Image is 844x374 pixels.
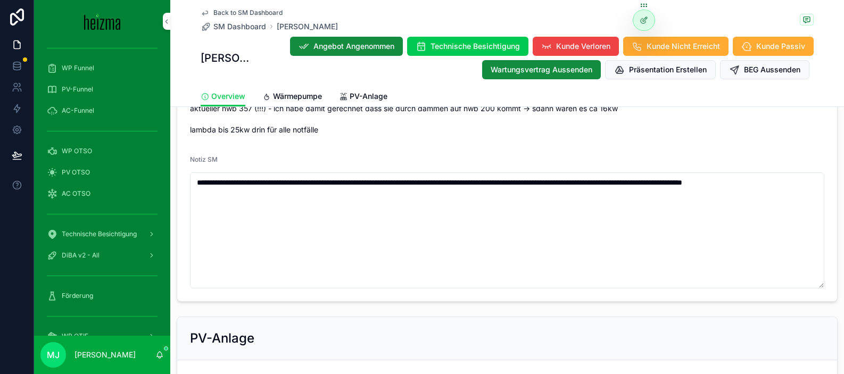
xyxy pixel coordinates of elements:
[40,184,164,203] a: AC OTSO
[213,21,266,32] span: SM Dashboard
[40,101,164,120] a: AC-Funnel
[201,87,245,107] a: Overview
[62,64,94,72] span: WP Funnel
[733,37,814,56] button: Kunde Passiv
[190,155,218,163] span: Notiz SM
[40,80,164,99] a: PV-Funnel
[84,13,121,30] img: App logo
[62,85,93,94] span: PV-Funnel
[277,21,338,32] a: [PERSON_NAME]
[533,37,619,56] button: Kunde Verloren
[40,59,164,78] a: WP Funnel
[623,37,729,56] button: Kunde Nicht Erreicht
[40,286,164,305] a: Förderung
[62,106,94,115] span: AC-Funnel
[62,168,90,177] span: PV OTSO
[62,189,90,198] span: AC OTSO
[720,60,809,79] button: BEG Aussenden
[262,87,322,108] a: Wärmepumpe
[47,348,60,361] span: MJ
[339,87,387,108] a: PV-Anlage
[40,163,164,182] a: PV OTSO
[62,147,92,155] span: WP OTSO
[62,332,88,340] span: WP OTIF
[40,142,164,161] a: WP OTSO
[313,41,394,52] span: Angebot Angenommen
[213,9,283,17] span: Back to SM Dashboard
[556,41,610,52] span: Kunde Verloren
[201,21,266,32] a: SM Dashboard
[40,225,164,244] a: Technische Besichtigung
[605,60,716,79] button: Präsentation Erstellen
[290,37,403,56] button: Angebot Angenommen
[350,91,387,102] span: PV-Anlage
[62,292,93,300] span: Förderung
[211,91,245,102] span: Overview
[273,91,322,102] span: Wärmepumpe
[201,9,283,17] a: Back to SM Dashboard
[756,41,805,52] span: Kunde Passiv
[62,230,137,238] span: Technische Besichtigung
[491,64,592,75] span: Wartungsvertrag Aussenden
[744,64,800,75] span: BEG Aussenden
[407,37,528,56] button: Technische Besichtigung
[647,41,720,52] span: Kunde Nicht Erreicht
[62,251,100,260] span: DiBA v2 - All
[40,246,164,265] a: DiBA v2 - All
[431,41,520,52] span: Technische Besichtigung
[629,64,707,75] span: Präsentation Erstellen
[190,330,254,347] h2: PV-Anlage
[75,350,136,360] p: [PERSON_NAME]
[40,327,164,346] a: WP OTIF
[482,60,601,79] button: Wartungsvertrag Aussenden
[201,51,256,65] h1: [PERSON_NAME]
[34,43,170,336] div: scrollable content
